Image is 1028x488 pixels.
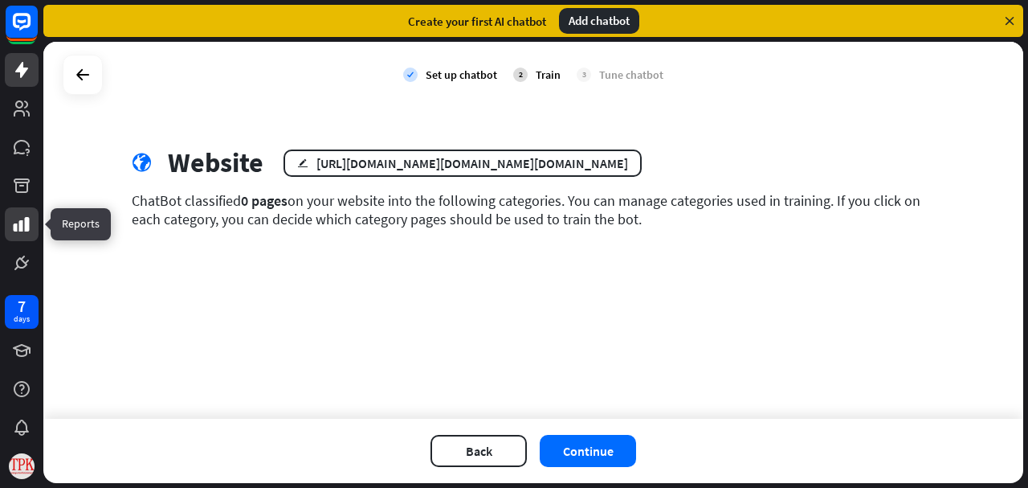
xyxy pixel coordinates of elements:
[577,68,591,82] div: 3
[559,8,639,34] div: Add chatbot
[430,435,527,467] button: Back
[14,314,30,325] div: days
[297,158,308,168] i: edit
[403,68,418,82] i: check
[408,14,546,29] div: Create your first AI chatbot
[18,299,26,314] div: 7
[599,68,663,82] div: Tune chatbot
[13,6,61,55] button: Open LiveChat chat widget
[426,68,497,82] div: Set up chatbot
[5,295,39,329] a: 7 days
[132,191,935,228] div: ChatBot classified on your website into the following categories. You can manage categories used ...
[132,154,152,173] i: globe
[168,146,263,179] div: Website
[241,191,288,210] span: 0 pages
[316,155,628,171] div: [URL][DOMAIN_NAME][DOMAIN_NAME][DOMAIN_NAME]
[540,435,636,467] button: Continue
[513,68,528,82] div: 2
[536,68,561,82] div: Train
